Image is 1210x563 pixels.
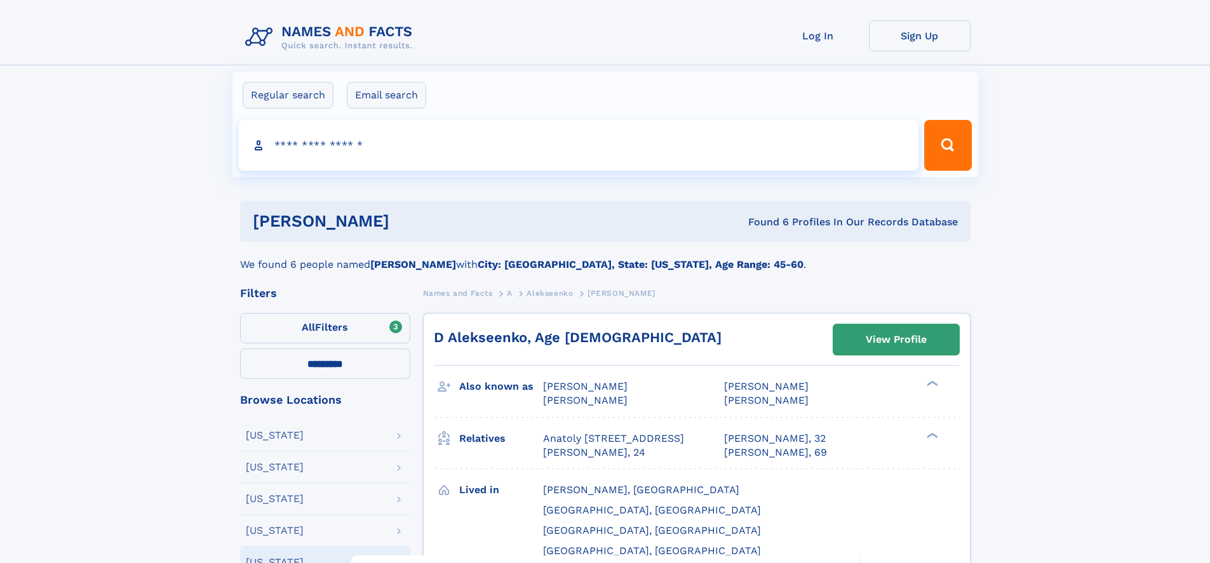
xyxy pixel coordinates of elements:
[434,329,722,345] a: D Alekseenko, Age [DEMOGRAPHIC_DATA]
[543,484,739,496] span: [PERSON_NAME], [GEOGRAPHIC_DATA]
[459,479,543,501] h3: Lived in
[588,289,655,298] span: [PERSON_NAME]
[724,446,827,460] a: [PERSON_NAME], 69
[568,215,958,229] div: Found 6 Profiles In Our Records Database
[240,20,423,55] img: Logo Names and Facts
[527,285,573,301] a: Alekseenko
[869,20,971,51] a: Sign Up
[767,20,869,51] a: Log In
[543,380,628,392] span: [PERSON_NAME]
[246,526,304,536] div: [US_STATE]
[924,380,939,388] div: ❯
[924,120,971,171] button: Search Button
[423,285,493,301] a: Names and Facts
[240,394,410,406] div: Browse Locations
[240,313,410,343] label: Filters
[724,394,809,406] span: [PERSON_NAME]
[459,376,543,397] h3: Also known as
[370,258,456,270] b: [PERSON_NAME]
[543,432,684,446] a: Anatoly [STREET_ADDRESS]
[302,321,315,333] span: All
[724,380,809,392] span: [PERSON_NAME]
[833,324,959,355] a: View Profile
[924,431,939,439] div: ❯
[347,82,426,109] label: Email search
[543,504,761,516] span: [GEOGRAPHIC_DATA], [GEOGRAPHIC_DATA]
[543,446,645,460] a: [PERSON_NAME], 24
[527,289,573,298] span: Alekseenko
[478,258,803,270] b: City: [GEOGRAPHIC_DATA], State: [US_STATE], Age Range: 45-60
[724,432,826,446] a: [PERSON_NAME], 32
[507,285,513,301] a: A
[239,120,919,171] input: search input
[243,82,333,109] label: Regular search
[507,289,513,298] span: A
[240,288,410,299] div: Filters
[246,462,304,472] div: [US_STATE]
[246,494,304,504] div: [US_STATE]
[246,430,304,440] div: [US_STATE]
[253,213,569,229] h1: [PERSON_NAME]
[866,325,927,354] div: View Profile
[543,545,761,557] span: [GEOGRAPHIC_DATA], [GEOGRAPHIC_DATA]
[240,242,971,272] div: We found 6 people named with .
[543,524,761,536] span: [GEOGRAPHIC_DATA], [GEOGRAPHIC_DATA]
[459,428,543,449] h3: Relatives
[543,394,628,406] span: [PERSON_NAME]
